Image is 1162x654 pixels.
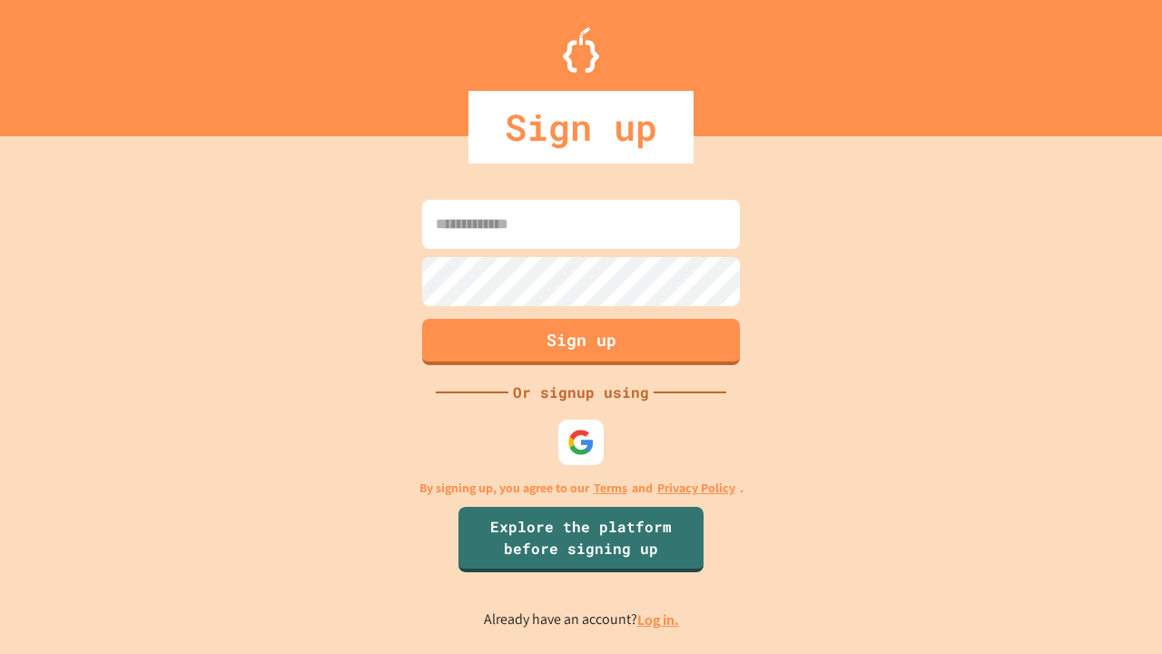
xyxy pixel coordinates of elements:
[1086,581,1144,636] iframe: chat widget
[594,479,627,498] a: Terms
[458,507,704,572] a: Explore the platform before signing up
[508,381,654,403] div: Or signup using
[567,429,595,456] img: google-icon.svg
[637,610,679,629] a: Log in.
[563,27,599,73] img: Logo.svg
[419,479,743,498] p: By signing up, you agree to our and .
[422,319,740,365] button: Sign up
[657,479,735,498] a: Privacy Policy
[484,609,679,631] p: Already have an account?
[468,91,694,163] div: Sign up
